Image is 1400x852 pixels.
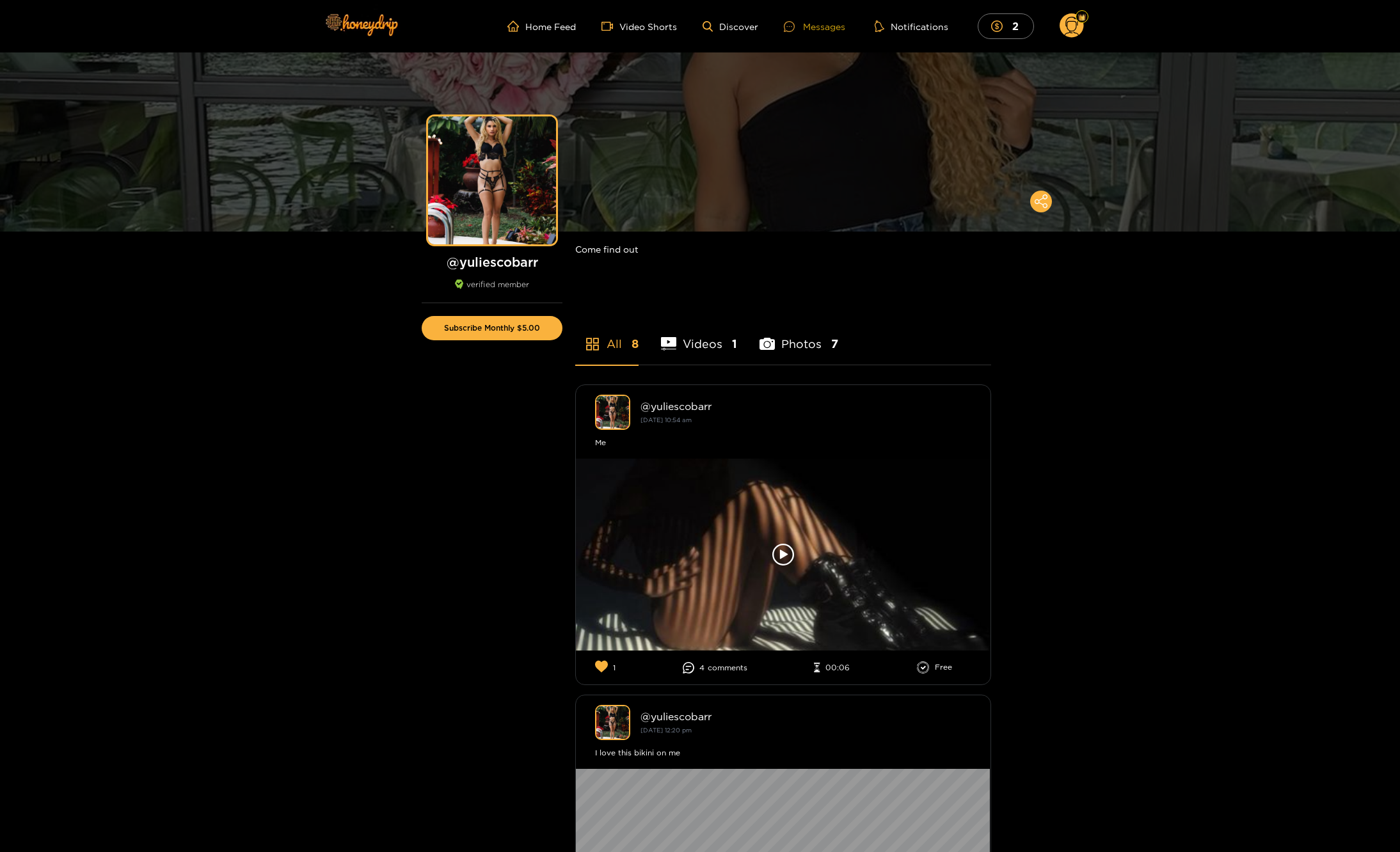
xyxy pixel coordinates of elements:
[601,20,619,32] span: video-camera
[422,316,562,340] button: Subscribe Monthly $5.00
[814,663,850,673] li: 00:06
[978,13,1034,38] button: 2
[871,20,952,33] button: Notifications
[991,20,1009,32] span: dollar
[640,711,971,722] div: @ yuliescobarr
[507,20,525,32] span: home
[575,307,639,365] li: All
[595,705,630,740] img: yuliescobarr
[595,436,971,449] div: Me
[1078,13,1086,21] img: Fan Level
[784,19,845,34] div: Messages
[683,662,747,674] li: 4
[585,336,600,352] span: appstore
[760,307,838,365] li: Photos
[422,280,562,303] div: verified member
[1010,19,1021,33] mark: 2
[601,20,677,32] a: Video Shorts
[632,336,639,352] span: 8
[640,400,971,412] div: @ yuliescobarr
[640,416,692,423] small: [DATE] 10:54 am
[575,232,991,267] div: Come find out
[507,20,576,32] a: Home Feed
[661,307,737,365] li: Videos
[831,336,838,352] span: 7
[595,395,630,430] img: yuliescobarr
[917,661,952,674] li: Free
[422,254,562,270] h1: @ yuliescobarr
[708,663,747,672] span: comment s
[732,336,737,352] span: 1
[640,727,692,734] small: [DATE] 12:20 pm
[703,21,758,32] a: Discover
[595,746,971,759] div: I love this bikini on me
[595,660,616,675] li: 1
